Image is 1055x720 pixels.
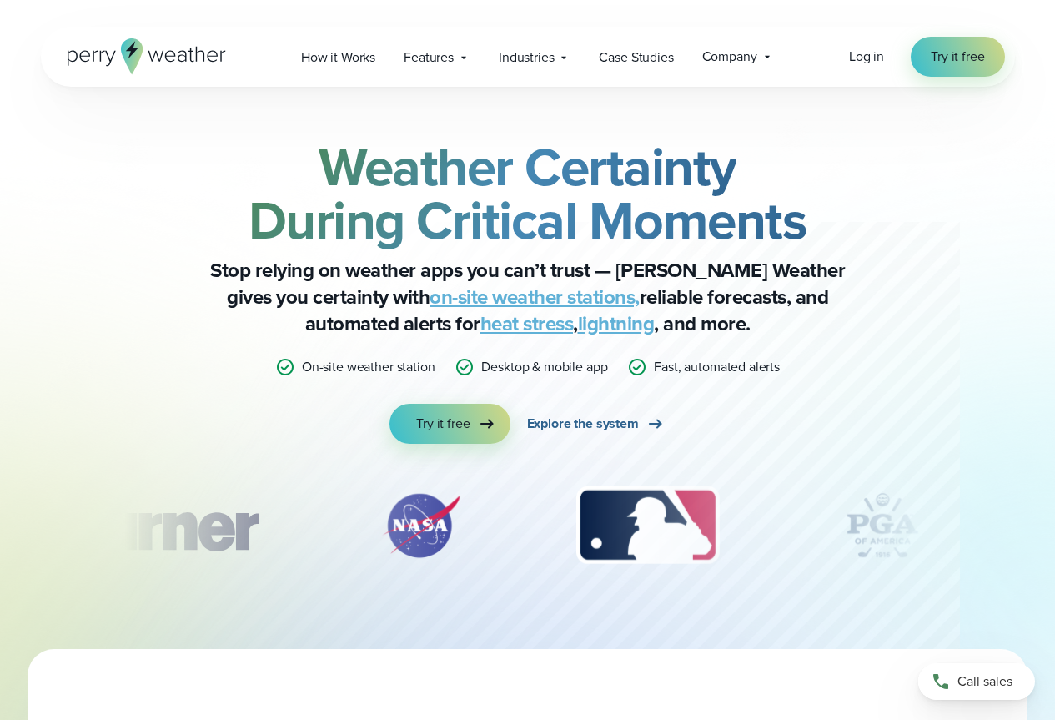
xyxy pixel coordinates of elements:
[363,484,480,567] div: 2 of 12
[302,357,435,377] p: On-site weather station
[816,484,949,567] div: 4 of 12
[527,404,666,444] a: Explore the system
[585,40,687,74] a: Case Studies
[499,48,554,68] span: Industries
[481,357,607,377] p: Desktop & mobile app
[702,47,757,67] span: Company
[816,484,949,567] img: PGA.svg
[45,484,282,567] img: Turner-Construction_1.svg
[194,257,862,337] p: Stop relying on weather apps you can’t trust — [PERSON_NAME] Weather gives you certainty with rel...
[911,37,1004,77] a: Try it free
[287,40,389,74] a: How it Works
[480,309,574,339] a: heat stress
[849,47,884,66] span: Log in
[527,414,639,434] span: Explore the system
[124,484,932,576] div: slideshow
[560,484,736,567] div: 3 of 12
[578,309,655,339] a: lightning
[560,484,736,567] img: MLB.svg
[654,357,780,377] p: Fast, automated alerts
[363,484,480,567] img: NASA.svg
[599,48,673,68] span: Case Studies
[957,672,1012,692] span: Call sales
[45,484,282,567] div: 1 of 12
[389,404,510,444] a: Try it free
[249,128,807,259] strong: Weather Certainty During Critical Moments
[931,47,984,67] span: Try it free
[849,47,884,67] a: Log in
[430,282,640,312] a: on-site weather stations,
[301,48,375,68] span: How it Works
[416,414,470,434] span: Try it free
[404,48,454,68] span: Features
[918,663,1035,700] a: Call sales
